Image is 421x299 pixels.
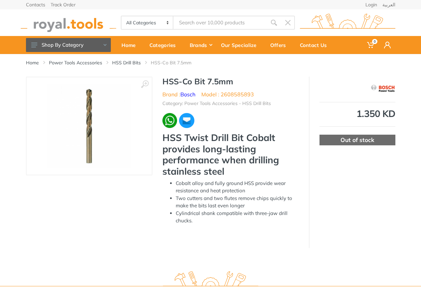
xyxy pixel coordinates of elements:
div: Brands [185,38,216,52]
a: Bosch [180,91,195,98]
li: Two cutters and two flutes remove chips quickly to make the bits last even longer [176,195,299,210]
div: Our Specialize [216,38,266,52]
a: 0 [362,36,379,54]
div: Offers [266,38,295,52]
span: 0 [372,39,377,44]
h3: HSS Twist Drill Bit Cobalt provides long-lasting performance when drilling stainless steel [162,132,299,177]
a: Offers [266,36,295,54]
input: Site search [173,16,267,30]
a: Contacts [26,2,45,7]
img: royal.tools Logo [300,14,395,32]
a: Contact Us [295,36,336,54]
img: ma.webp [178,112,195,129]
li: Cobalt alloy and fully ground HSS provide wear resistance and heat protection [176,180,299,195]
a: Home [117,36,145,54]
img: royal.tools Logo [21,14,116,32]
a: HSS Drill Bits [112,59,141,66]
div: Home [117,38,145,52]
li: Brand : [162,90,195,98]
li: HSS-Co Bit 7.5mm [151,59,201,66]
img: Royal Tools - HSS-Co Bit 7.5mm [47,84,131,168]
a: العربية [382,2,395,7]
a: Track Order [51,2,76,7]
button: Shop By Category [26,38,111,52]
nav: breadcrumb [26,59,395,66]
div: Out of stock [319,135,395,145]
img: royal.tools Logo [163,271,258,290]
a: Home [26,59,39,66]
img: Bosch [370,80,395,97]
a: Power Tools Accessories [49,59,102,66]
select: Category [121,16,174,29]
img: wa.webp [162,113,177,128]
li: Model : 2608585893 [201,90,254,98]
li: Category: Power Tools Accessories - HSS Drill Bits [162,100,271,107]
a: Our Specialize [216,36,266,54]
a: Login [365,2,377,7]
li: Cylindrical shank compatible with three-jaw drill chucks. [176,210,299,225]
h1: HSS-Co Bit 7.5mm [162,77,299,86]
div: Contact Us [295,38,336,52]
div: Categories [145,38,185,52]
a: Categories [145,36,185,54]
div: 1.350 KD [319,109,395,118]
